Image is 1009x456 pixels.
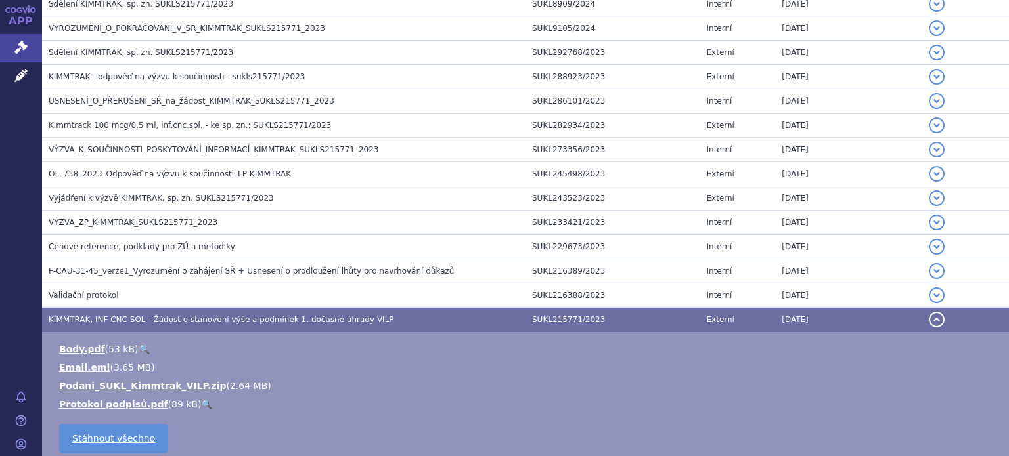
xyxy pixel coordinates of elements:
[707,121,734,130] span: Externí
[929,20,945,36] button: detail
[526,235,700,259] td: SUKL229673/2023
[526,89,700,114] td: SUKL286101/2023
[49,96,334,106] span: USNESENÍ_O_PŘERUŠENÍ_SŘ_na_žádost_KIMMTRAK_SUKLS215771_2023
[59,361,996,374] li: ( )
[707,72,734,81] span: Externí
[108,344,135,354] span: 53 kB
[707,96,732,106] span: Interní
[707,291,732,300] span: Interní
[59,344,105,354] a: Body.pdf
[526,211,700,235] td: SUKL233421/2023
[49,145,379,154] span: VÝZVA_K_SOUČINNOSTI_POSKYTOVÁNÍ_INFORMACÍ_KIMMTRAK_SUKLS215771_2023
[59,362,110,373] a: Email.eml
[171,399,198,409] span: 89 kB
[139,344,150,354] a: 🔍
[775,235,922,259] td: [DATE]
[49,266,454,276] span: F-CAU-31-45_verze1_Vyrozumění o zahájení SŘ + Usnesení o prodloužení lhůty pro navrhování důkazů
[775,186,922,211] td: [DATE]
[230,381,267,391] span: 2.64 MB
[929,312,945,327] button: detail
[59,424,168,453] a: Stáhnout všechno
[707,169,734,178] span: Externí
[49,194,274,203] span: Vyjádření k výzvě KIMMTRAK, sp. zn. SUKLS215771/2023
[775,162,922,186] td: [DATE]
[707,242,732,251] span: Interní
[929,69,945,85] button: detail
[49,169,291,178] span: OL_738_2023_Odpověď na výzvu k součinnosti_LP KIMMTRAK
[49,24,325,33] span: VYROZUMĚNÍ_O_POKRAČOVÁNÍ_V_SŘ_KIMMTRAK_SUKLS215771_2023
[526,16,700,41] td: SUKL9105/2024
[775,283,922,308] td: [DATE]
[775,114,922,138] td: [DATE]
[929,45,945,60] button: detail
[929,166,945,182] button: detail
[49,48,233,57] span: Sdělení KIMMTRAK, sp. zn. SUKLS215771/2023
[775,138,922,162] td: [DATE]
[929,287,945,303] button: detail
[526,162,700,186] td: SUKL245498/2023
[707,315,734,324] span: Externí
[114,362,151,373] span: 3.65 MB
[526,41,700,65] td: SUKL292768/2023
[929,239,945,255] button: detail
[49,242,235,251] span: Cenové reference, podklady pro ZÚ a metodiky
[929,215,945,230] button: detail
[775,65,922,89] td: [DATE]
[49,218,217,227] span: VÝZVA_ZP_KIMMTRAK_SUKLS215771_2023
[929,263,945,279] button: detail
[929,117,945,133] button: detail
[59,399,168,409] a: Protokol podpisů.pdf
[201,399,212,409] a: 🔍
[526,138,700,162] td: SUKL273356/2023
[49,291,119,300] span: Validační protokol
[707,266,732,276] span: Interní
[929,93,945,109] button: detail
[49,315,394,324] span: KIMMTRAK, INF CNC SOL - Žádost o stanovení výše a podmínek 1. dočasné úhrady VILP
[526,259,700,283] td: SUKL216389/2023
[526,308,700,332] td: SUKL215771/2023
[775,211,922,235] td: [DATE]
[59,381,226,391] a: Podani_SUKL_Kimmtrak_VILP.zip
[707,194,734,203] span: Externí
[526,65,700,89] td: SUKL288923/2023
[707,48,734,57] span: Externí
[775,16,922,41] td: [DATE]
[775,259,922,283] td: [DATE]
[775,308,922,332] td: [DATE]
[49,121,331,130] span: Kimmtrack 100 mcg/0,5 ml, inf.cnc.sol. - ke sp. zn.: SUKLS215771/2023
[526,283,700,308] td: SUKL216388/2023
[59,398,996,411] li: ( )
[775,89,922,114] td: [DATE]
[526,114,700,138] td: SUKL282934/2023
[707,24,732,33] span: Interní
[707,145,732,154] span: Interní
[929,142,945,157] button: detail
[775,41,922,65] td: [DATE]
[59,342,996,356] li: ( )
[49,72,305,81] span: KIMMTRAK - odpověď na výzvu k součinnosti - sukls215771/2023
[59,379,996,392] li: ( )
[526,186,700,211] td: SUKL243523/2023
[929,190,945,206] button: detail
[707,218,732,227] span: Interní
